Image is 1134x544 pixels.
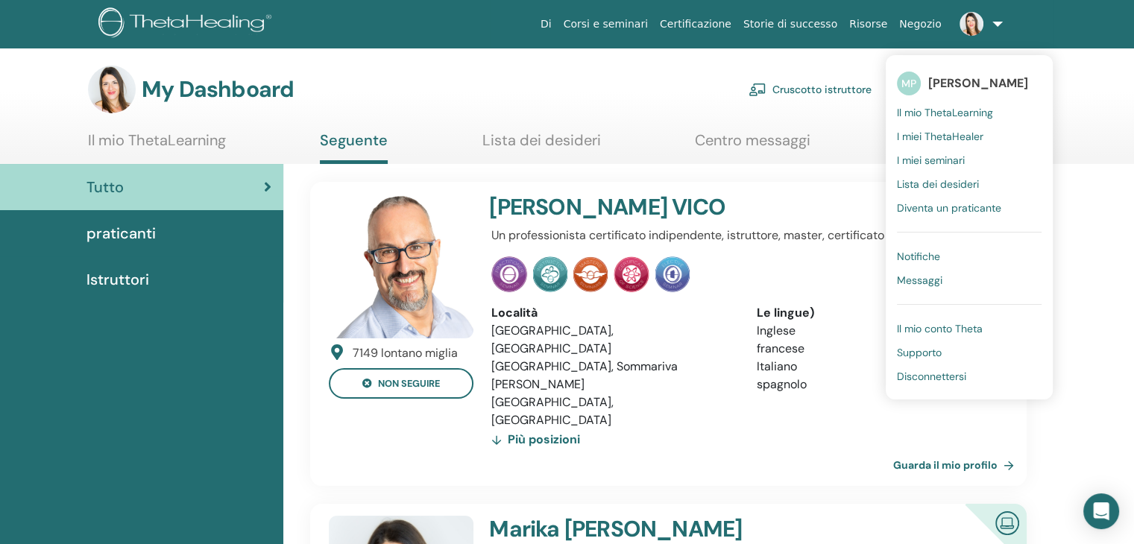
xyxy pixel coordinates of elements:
[897,130,983,143] span: I miei ThetaHealer
[897,196,1042,220] a: Diventa un praticante
[749,73,872,106] a: Cruscotto istruttore
[897,317,1042,341] a: Il mio conto Theta
[142,76,294,103] h3: My Dashboard
[897,124,1042,148] a: I miei ThetaHealer
[88,131,226,160] a: Il mio ThetaLearning
[86,222,156,244] span: praticanti
[897,346,942,359] span: Supporto
[757,340,999,358] li: francese
[897,244,1042,268] a: Notifiche
[491,227,999,244] p: Un professionista certificato indipendente, istruttore, master, certificato di scienze
[897,322,983,335] span: Il mio conto Theta
[757,358,999,376] li: Italiano
[482,131,601,160] a: Lista dei desideri
[893,450,1020,480] a: Guarda il mio profilo
[897,268,1042,292] a: Messaggi
[897,72,921,95] span: MP
[757,304,999,322] div: Le lingue)
[897,106,993,119] span: Il mio ThetaLearning
[88,66,136,113] img: default.jpg
[489,194,913,221] h4: [PERSON_NAME] VICO
[749,83,766,96] img: chalkboard-teacher.svg
[86,268,149,291] span: Istruttori
[897,273,942,287] span: Messaggi
[491,393,734,429] li: [GEOGRAPHIC_DATA], [GEOGRAPHIC_DATA]
[897,201,1001,215] span: Diventa un praticante
[86,176,124,198] span: Tutto
[843,10,893,38] a: Risorse
[897,172,1042,196] a: Lista dei desideri
[491,304,734,322] div: Località
[897,250,940,263] span: Notifiche
[654,10,737,38] a: Certificazione
[897,177,979,191] span: Lista dei desideri
[989,505,1025,539] img: Istruttore online certificato
[353,344,458,362] div: 7149 lontano miglia
[897,370,966,383] span: Disconnettersi
[897,101,1042,124] a: Il mio ThetaLearning
[329,368,473,399] button: non seguire
[320,131,388,164] a: Seguente
[897,66,1042,101] a: MP[PERSON_NAME]
[491,322,734,358] li: [GEOGRAPHIC_DATA], [GEOGRAPHIC_DATA]
[535,10,558,38] a: Di
[489,516,913,543] h4: Marika [PERSON_NAME]
[491,358,734,393] li: [GEOGRAPHIC_DATA], Sommariva [PERSON_NAME]
[695,131,810,160] a: Centro messaggi
[893,10,947,38] a: Negozio
[98,7,277,41] img: logo.png
[928,75,1028,91] span: [PERSON_NAME]
[737,10,843,38] a: Storie di successo
[558,10,654,38] a: Corsi e seminari
[897,341,1042,364] a: Supporto
[757,376,999,393] li: spagnolo
[329,194,473,338] img: default.jpg
[897,154,965,167] span: I miei seminari
[960,12,983,36] img: default.jpg
[1083,493,1119,529] div: Open Intercom Messenger
[491,429,580,450] div: Più posizioni
[897,148,1042,172] a: I miei seminari
[897,364,1042,388] a: Disconnettersi
[757,322,999,340] li: Inglese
